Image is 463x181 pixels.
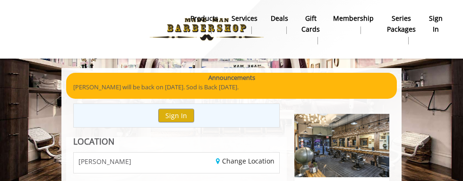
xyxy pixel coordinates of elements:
b: Series packages [387,13,416,34]
button: Sign In [158,109,194,122]
a: MembershipMembership [326,12,380,36]
b: sign in [429,13,443,34]
b: gift cards [301,13,320,34]
p: [PERSON_NAME] will be back on [DATE]. Sod is Back [DATE]. [73,82,390,92]
b: Services [231,13,257,24]
a: Gift cardsgift cards [295,12,326,47]
a: sign insign in [422,12,449,36]
b: products [190,13,218,24]
a: Productsproducts [184,12,225,36]
a: Change Location [216,156,274,165]
b: Announcements [208,73,255,83]
b: Deals [271,13,288,24]
span: [PERSON_NAME] [78,158,131,165]
b: LOCATION [73,136,114,147]
b: Membership [333,13,374,24]
a: DealsDeals [264,12,295,36]
img: Made Man Barbershop logo [142,3,272,55]
a: Series packagesSeries packages [380,12,422,47]
a: ServicesServices [225,12,264,36]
